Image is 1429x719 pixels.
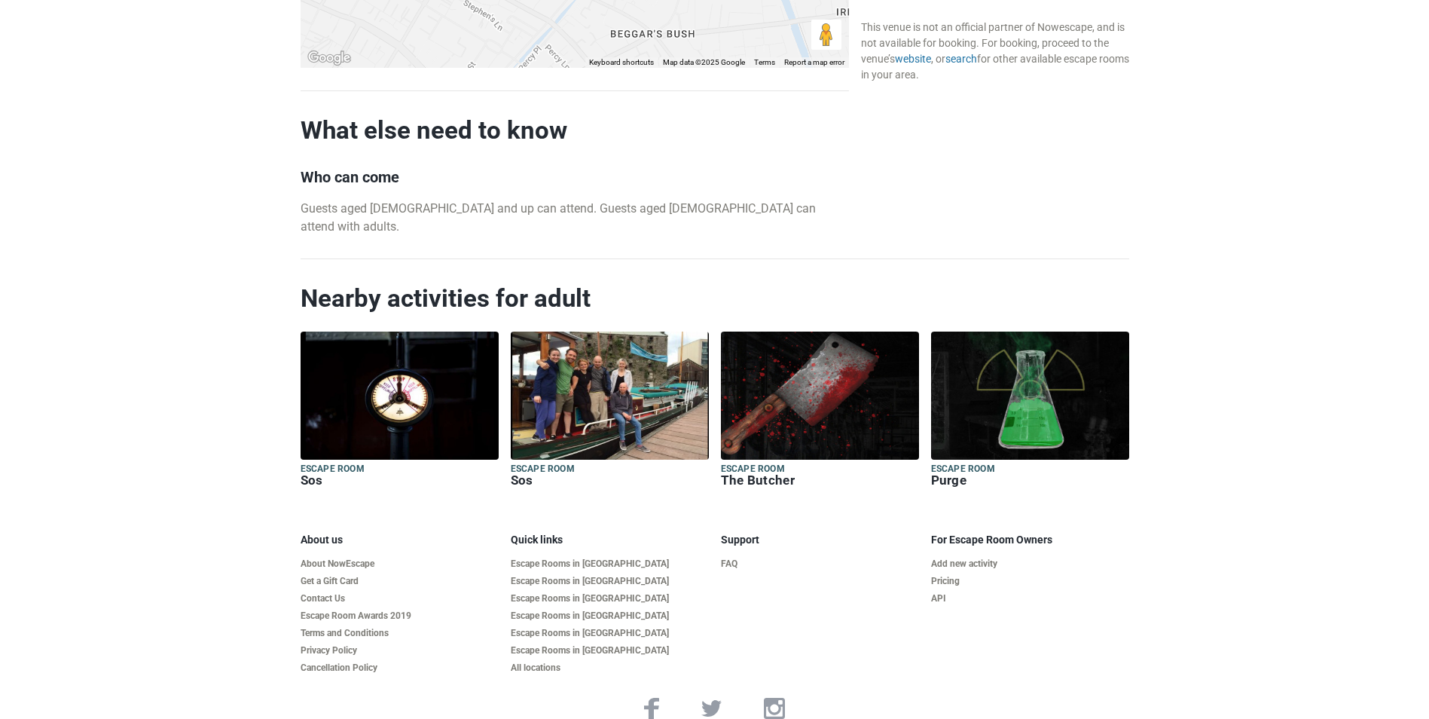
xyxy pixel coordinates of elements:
a: Get a Gift Card [301,576,499,587]
a: search [945,53,977,65]
button: Keyboard shortcuts [589,57,654,68]
a: Escape Rooms in [GEOGRAPHIC_DATA] [511,628,709,639]
a: All locations [511,662,709,674]
a: Add new activity [931,558,1129,570]
h5: Escape room [301,463,499,476]
h2: Nearby activities for adult [301,283,1129,314]
a: Terms and Conditions [301,628,499,639]
h5: Escape room [931,463,1129,476]
a: Terms (opens in new tab) [754,58,775,66]
h6: The Butcher [721,473,919,488]
a: Escape Rooms in [GEOGRAPHIC_DATA] [511,645,709,656]
a: Contact Us [301,593,499,604]
a: Cancellation Policy [301,662,499,674]
h5: Escape room [511,463,709,476]
a: website [895,53,931,65]
a: Escape Room Awards 2019 [301,610,499,622]
a: Escape room Purge [931,332,1129,491]
a: Escape Rooms in [GEOGRAPHIC_DATA] [511,593,709,604]
a: Escape Rooms in [GEOGRAPHIC_DATA] [511,610,709,622]
a: Escape room The Butcher [721,332,919,491]
a: About NowEscape [301,558,499,570]
h6: Sos [301,473,499,488]
p: Guests aged [DEMOGRAPHIC_DATA] and up can attend. Guests aged [DEMOGRAPHIC_DATA] can attend with ... [301,200,849,236]
a: Escape Rooms in [GEOGRAPHIC_DATA] [511,576,709,587]
a: Escape Rooms in [GEOGRAPHIC_DATA] [511,558,709,570]
a: Escape room Sos [301,332,499,491]
h6: Purge [931,473,1129,488]
a: Report a map error [784,58,844,66]
a: Open this area in Google Maps (opens a new window) [304,48,354,68]
img: Google [304,48,354,68]
h3: Who can come [301,168,849,186]
h2: What else need to know [301,115,849,145]
h5: Escape room [721,463,919,476]
h5: About us [301,534,499,546]
a: Privacy Policy [301,645,499,656]
span: Map data ©2025 Google [663,58,745,66]
a: Escape room Sos [511,332,709,491]
button: Drag Pegman onto the map to open Street View [811,20,841,50]
h5: Quick links [511,534,709,546]
h5: For Escape Room Owners [931,534,1129,546]
a: Pricing [931,576,1129,587]
h6: Sos [511,473,709,488]
div: This venue is not an official partner of Nowescape, and is not available for booking. For booking... [861,20,1129,83]
h5: Support [721,534,919,546]
a: API [931,593,1129,604]
a: FAQ [721,558,919,570]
